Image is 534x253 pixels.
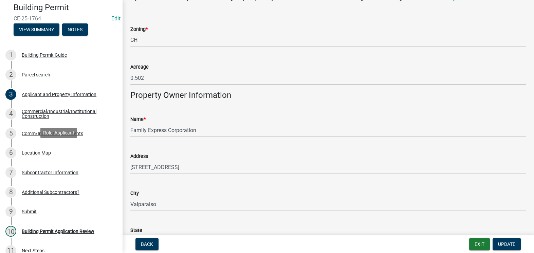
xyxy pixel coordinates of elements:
[22,53,67,57] div: Building Permit Guide
[130,191,139,196] label: City
[5,226,16,237] div: 10
[14,3,117,13] h4: Building Permit
[5,108,16,119] div: 4
[5,50,16,60] div: 1
[5,69,16,80] div: 2
[469,238,490,250] button: Exit
[22,150,51,155] div: Location Map
[130,154,148,159] label: Address
[135,238,159,250] button: Back
[62,23,88,36] button: Notes
[5,89,16,100] div: 3
[22,92,96,97] div: Applicant and Property Information
[22,109,111,119] div: Commercial/Industrial/Institutional Construction
[22,131,83,136] div: Comm/Ind/Inst Attachments
[5,206,16,217] div: 9
[130,65,149,70] label: Acreage
[130,27,148,32] label: Zoning
[40,128,77,138] div: Role: Applicant
[5,167,16,178] div: 7
[130,90,526,100] h4: Property Owner Information
[130,117,146,122] label: Name
[498,241,515,247] span: Update
[130,228,142,233] label: State
[14,23,59,36] button: View Summary
[5,187,16,198] div: 8
[22,190,79,195] div: Additional Subcontractors?
[141,241,153,247] span: Back
[5,128,16,139] div: 5
[14,15,109,22] span: CE-25-1764
[62,27,88,33] wm-modal-confirm: Notes
[22,72,50,77] div: Parcel search
[22,209,37,214] div: Submit
[5,147,16,158] div: 6
[111,15,121,22] a: Edit
[111,15,121,22] wm-modal-confirm: Edit Application Number
[493,238,521,250] button: Update
[22,170,78,175] div: Subcontractor Information
[14,27,59,33] wm-modal-confirm: Summary
[22,229,94,234] div: Building Permit Application Review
